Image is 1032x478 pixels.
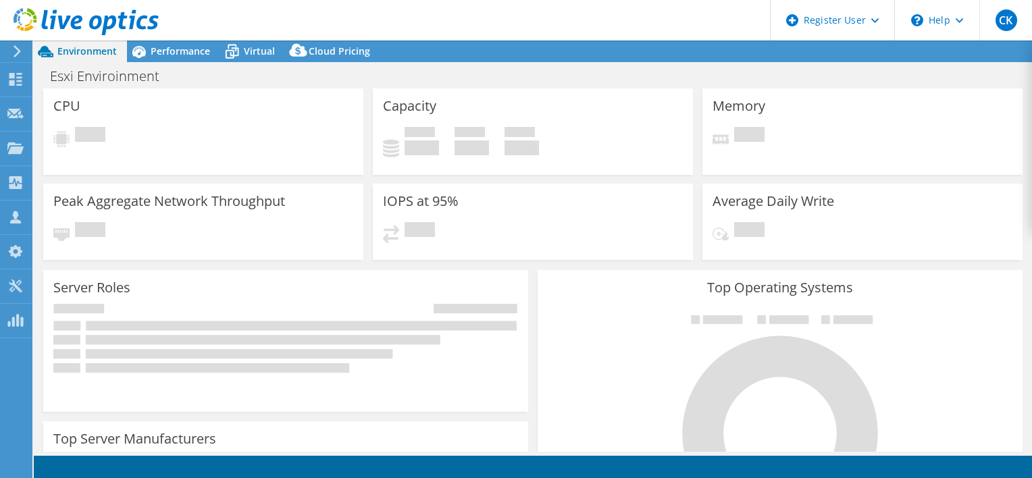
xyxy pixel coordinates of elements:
span: CK [996,9,1017,31]
h1: Esxi Enviroinment [44,69,180,84]
span: Cloud Pricing [309,45,370,57]
h3: Top Operating Systems [548,280,1012,295]
span: Virtual [244,45,275,57]
h3: Server Roles [53,280,130,295]
h3: Memory [713,99,765,113]
span: Pending [75,127,105,145]
span: Used [405,127,435,140]
h3: IOPS at 95% [383,194,459,209]
h4: 0 GiB [405,140,439,155]
span: Total [505,127,535,140]
h3: Capacity [383,99,436,113]
span: Pending [734,127,765,145]
span: Pending [405,222,435,240]
h3: Average Daily Write [713,194,834,209]
h4: 0 GiB [505,140,539,155]
span: Performance [151,45,210,57]
svg: \n [911,14,923,26]
span: Pending [75,222,105,240]
h4: 0 GiB [455,140,489,155]
h3: CPU [53,99,80,113]
span: Pending [734,222,765,240]
span: Environment [57,45,117,57]
h3: Top Server Manufacturers [53,431,216,446]
span: Free [455,127,485,140]
h3: Peak Aggregate Network Throughput [53,194,285,209]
